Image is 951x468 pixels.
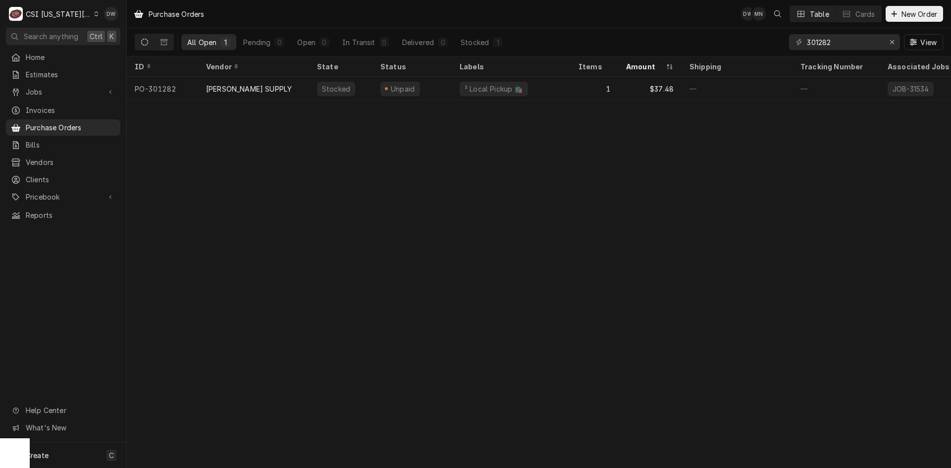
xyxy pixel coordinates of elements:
div: [PERSON_NAME] SUPPLY [206,84,292,94]
div: 1 [222,37,228,48]
div: MN [752,7,766,21]
span: C [109,450,114,461]
span: Invoices [26,105,115,115]
span: New Order [899,9,939,19]
span: Bills [26,140,115,150]
div: Cards [855,9,875,19]
button: Erase input [884,34,900,50]
div: C [9,7,23,21]
a: Clients [6,171,120,188]
div: Dyane Weber's Avatar [741,7,755,21]
div: Amount [626,61,664,72]
a: Home [6,49,120,65]
div: 0 [321,37,327,48]
div: 0 [440,37,446,48]
button: Open search [770,6,786,22]
div: $37.48 [618,77,682,101]
div: State [317,61,365,72]
div: Tracking Number [800,61,872,72]
div: — [682,77,792,101]
input: Keyword search [807,34,881,50]
div: 0 [276,37,282,48]
span: Purchase Orders [26,122,115,133]
span: What's New [26,422,114,433]
div: All Open [187,37,216,48]
a: Reports [6,207,120,223]
span: Create [26,451,49,460]
a: Purchase Orders [6,119,120,136]
div: Table [810,9,829,19]
div: DW [741,7,755,21]
div: Labels [460,61,563,72]
button: New Order [886,6,943,22]
a: Vendors [6,154,120,170]
div: ID [135,61,188,72]
button: Search anythingCtrlK [6,28,120,45]
a: Go to Help Center [6,402,120,418]
div: PO-301282 [127,77,198,101]
span: Pricebook [26,192,101,202]
div: Melissa Nehls's Avatar [752,7,766,21]
div: ² Local Pickup 🛍️ [464,84,524,94]
a: Go to Pricebook [6,189,120,205]
div: 1 [571,77,618,101]
div: DW [104,7,118,21]
a: Invoices [6,102,120,118]
span: Clients [26,174,115,185]
div: In Transit [342,37,375,48]
div: Vendor [206,61,299,72]
span: Vendors [26,157,115,167]
div: Status [380,61,442,72]
div: Open [297,37,316,48]
div: 1 [495,37,501,48]
div: Stocked [461,37,489,48]
a: Estimates [6,66,120,83]
span: Reports [26,210,115,220]
div: — [792,77,880,101]
div: 0 [381,37,387,48]
a: Go to What's New [6,419,120,436]
div: Delivered [402,37,434,48]
button: View [904,34,943,50]
span: View [918,37,939,48]
span: Search anything [24,31,78,42]
div: Pending [243,37,270,48]
div: CSI [US_STATE][GEOGRAPHIC_DATA]. [26,9,91,19]
div: CSI Kansas City.'s Avatar [9,7,23,21]
div: Shipping [689,61,785,72]
div: Items [579,61,608,72]
a: Bills [6,137,120,153]
div: Dyane Weber's Avatar [104,7,118,21]
span: Estimates [26,69,115,80]
span: Help Center [26,405,114,416]
a: Go to Jobs [6,84,120,100]
div: Stocked [321,84,351,94]
span: Ctrl [90,31,103,42]
span: K [109,31,114,42]
span: Jobs [26,87,101,97]
div: Unpaid [389,84,416,94]
span: Home [26,52,115,62]
div: JOB-31534 [892,84,930,94]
